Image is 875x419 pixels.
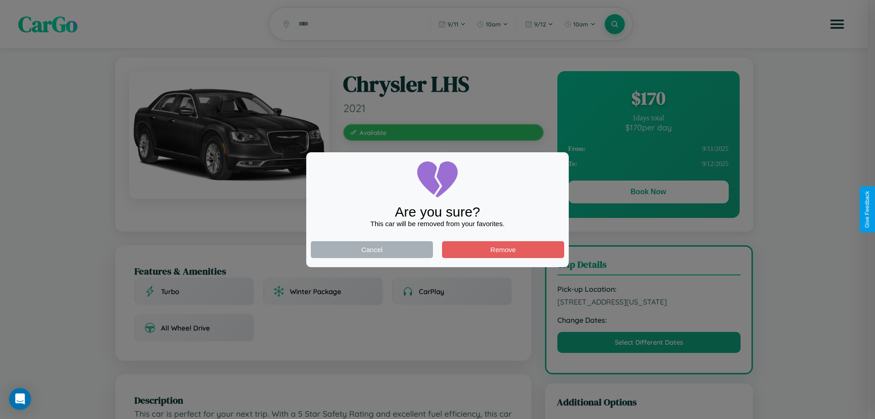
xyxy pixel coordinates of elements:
div: This car will be removed from your favorites. [311,220,564,228]
button: Remove [442,241,564,258]
div: Give Feedback [864,191,870,228]
button: Cancel [311,241,433,258]
div: Open Intercom Messenger [9,388,31,410]
img: broken-heart [415,157,460,202]
div: Are you sure? [311,204,564,220]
